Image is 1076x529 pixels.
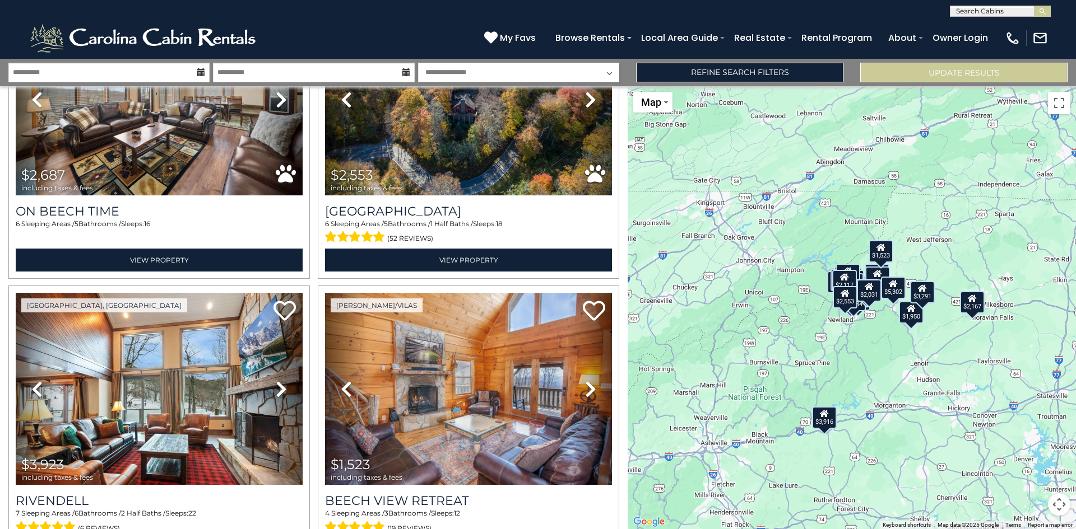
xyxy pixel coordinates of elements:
[454,509,460,517] span: 12
[831,269,855,291] div: $2,215
[325,493,612,508] a: Beech View Retreat
[331,474,402,481] span: including taxes & fees
[796,28,878,48] a: Rental Program
[430,219,473,228] span: 1 Half Baths /
[827,271,852,293] div: $2,313
[960,291,985,313] div: $2,167
[1048,92,1070,114] button: Toggle fullscreen view
[636,63,843,82] a: Refine Search Filters
[325,509,330,517] span: 4
[21,184,93,191] span: including taxes & fees
[325,219,329,228] span: 6
[641,96,661,108] span: Map
[28,21,261,55] img: White-1-2.png
[325,204,612,219] h3: North View Lodge
[331,167,373,183] span: $2,553
[854,279,879,301] div: $1,723
[899,301,924,323] div: $1,950
[21,167,65,183] span: $2,687
[836,264,860,286] div: $2,581
[484,31,539,45] a: My Favs
[16,3,303,195] img: thumbnail_168328189.jpeg
[630,514,667,529] a: Open this area in Google Maps (opens a new window)
[881,277,906,299] div: $5,302
[865,266,890,289] div: $2,680
[812,406,837,428] div: $3,916
[938,522,999,528] span: Map data ©2025 Google
[630,514,667,529] img: Google
[865,263,889,285] div: $3,546
[550,28,630,48] a: Browse Rentals
[21,474,93,481] span: including taxes & fees
[144,219,150,228] span: 16
[16,249,303,271] a: View Property
[1005,30,1021,46] img: phone-regular-white.png
[860,63,1068,82] button: Update Results
[331,298,423,312] a: [PERSON_NAME]/Vilas
[841,289,866,311] div: $4,434
[325,3,612,195] img: thumbnail_163272699.jpeg
[331,184,402,191] span: including taxes & fees
[384,219,388,228] span: 5
[883,28,922,48] a: About
[496,219,503,228] span: 18
[729,28,791,48] a: Real Estate
[21,298,187,312] a: [GEOGRAPHIC_DATA], [GEOGRAPHIC_DATA]
[500,31,536,45] span: My Favs
[16,219,20,228] span: 6
[636,28,723,48] a: Local Area Guide
[857,279,882,301] div: $2,031
[832,270,857,292] div: $2,117
[1028,522,1073,528] a: Report a map error
[21,456,64,472] span: $3,923
[325,249,612,271] a: View Property
[633,92,672,113] button: Change map style
[273,299,296,324] a: Add to favorites
[325,219,612,246] div: Sleeping Areas / Bathrooms / Sleeps:
[910,281,935,303] div: $3,291
[833,285,857,308] div: $2,553
[331,456,370,472] span: $1,523
[75,219,78,228] span: 5
[188,509,196,517] span: 22
[325,204,612,219] a: [GEOGRAPHIC_DATA]
[384,509,388,517] span: 3
[1048,493,1070,516] button: Map camera controls
[16,293,303,485] img: thumbnail_165669710.jpeg
[16,219,303,246] div: Sleeping Areas / Bathrooms / Sleeps:
[16,493,303,508] a: Rivendell
[1032,30,1048,46] img: mail-regular-white.png
[883,521,931,529] button: Keyboard shortcuts
[1005,522,1021,528] a: Terms
[121,509,165,517] span: 2 Half Baths /
[16,204,303,219] a: On Beech Time
[387,231,433,246] span: (52 reviews)
[927,28,994,48] a: Owner Login
[75,509,78,517] span: 6
[16,509,20,517] span: 7
[869,240,893,263] div: $1,523
[325,293,612,485] img: thumbnail_163266397.jpeg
